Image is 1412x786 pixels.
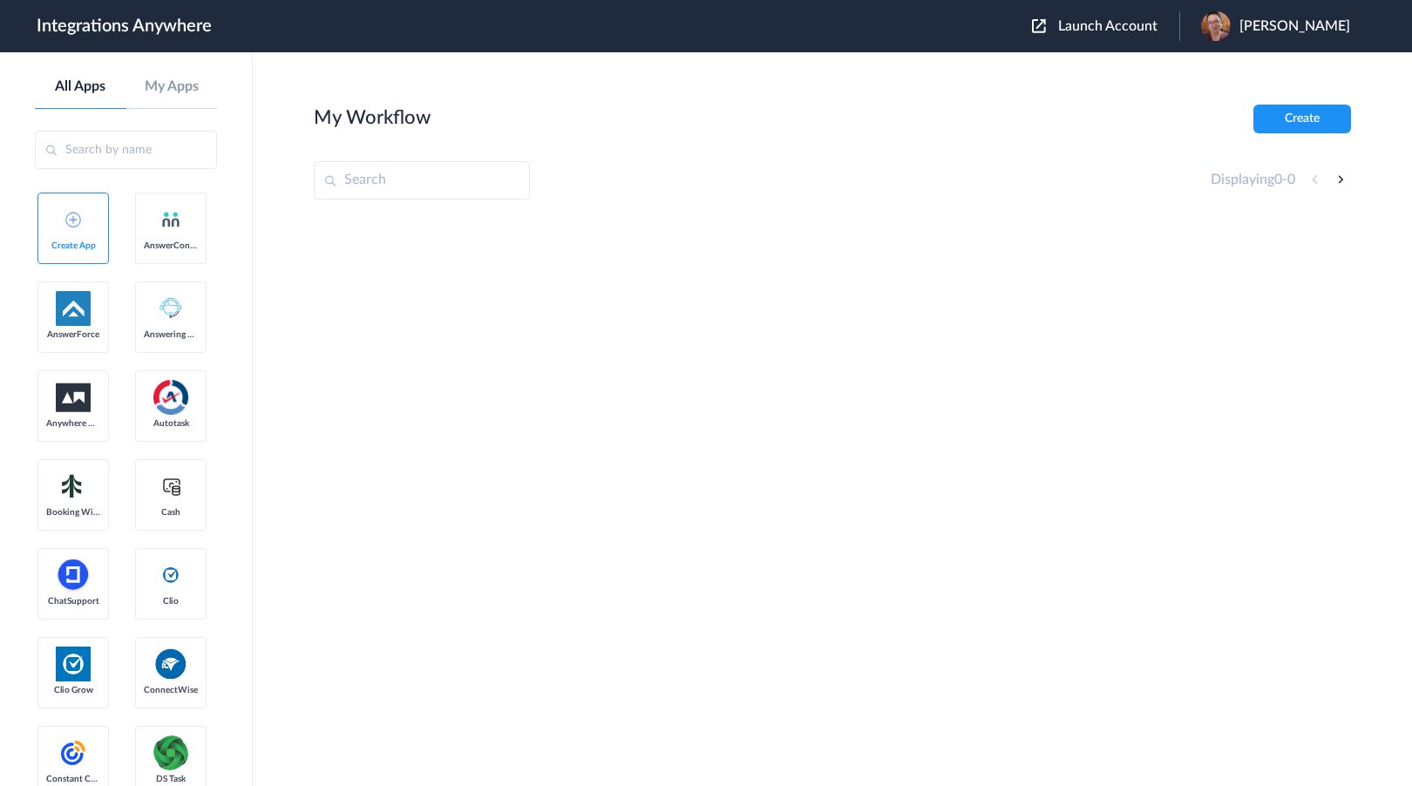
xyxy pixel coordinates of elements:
[1201,11,1231,41] img: img-9697.jpg
[46,774,100,784] span: Constant Contact
[144,774,198,784] span: DS Task
[1253,105,1351,133] button: Create
[144,329,198,340] span: Answering Service
[144,685,198,695] span: ConnectWise
[144,507,198,518] span: Cash
[153,735,188,770] img: distributedSource.png
[160,565,181,586] img: clio-logo.svg
[56,735,91,770] img: constant-contact.svg
[46,241,100,251] span: Create App
[46,507,100,518] span: Booking Widget
[126,78,218,95] a: My Apps
[46,418,100,429] span: Anywhere Works
[35,78,126,95] a: All Apps
[65,212,81,227] img: add-icon.svg
[56,471,91,502] img: Setmore_Logo.svg
[153,291,188,326] img: Answering_service.png
[160,209,181,230] img: answerconnect-logo.svg
[1211,172,1295,188] h4: Displaying -
[46,685,100,695] span: Clio Grow
[56,291,91,326] img: af-app-logo.svg
[153,380,188,415] img: autotask.png
[144,418,198,429] span: Autotask
[1239,18,1350,35] span: [PERSON_NAME]
[56,647,91,681] img: Clio.jpg
[56,558,91,593] img: chatsupport-icon.svg
[37,16,212,37] h1: Integrations Anywhere
[314,106,431,129] h2: My Workflow
[160,476,182,497] img: cash-logo.svg
[1287,173,1295,186] span: 0
[35,131,217,169] input: Search by name
[1274,173,1282,186] span: 0
[1032,19,1046,33] img: launch-acct-icon.svg
[153,647,188,681] img: connectwise.png
[1032,18,1179,35] button: Launch Account
[1058,19,1157,33] span: Launch Account
[46,329,100,340] span: AnswerForce
[56,383,91,412] img: aww.png
[46,596,100,606] span: ChatSupport
[144,241,198,251] span: AnswerConnect
[314,161,530,200] input: Search
[144,596,198,606] span: Clio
